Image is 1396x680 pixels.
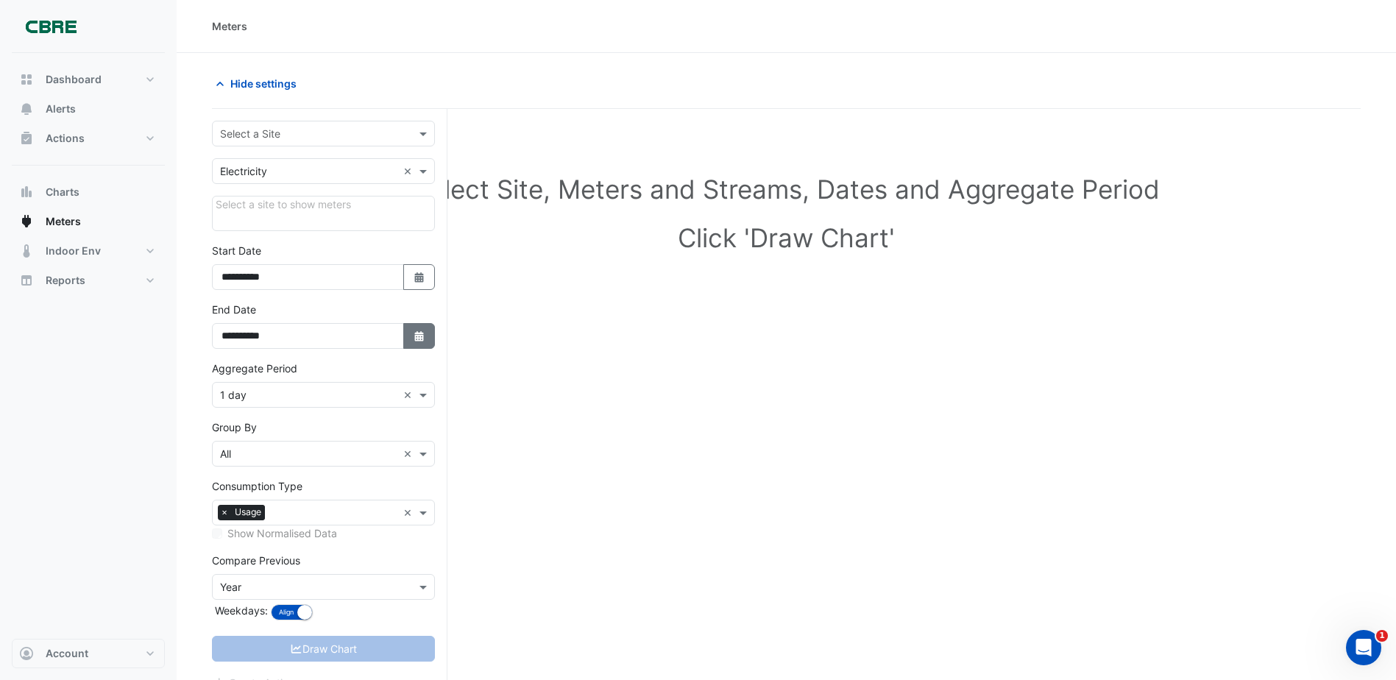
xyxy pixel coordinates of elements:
fa-icon: Select Date [413,271,426,283]
app-icon: Alerts [19,102,34,116]
span: 1 [1376,630,1388,642]
button: Dashboard [12,65,165,94]
span: Meters [46,214,81,229]
label: Weekdays: [212,603,268,618]
label: Group By [212,419,257,435]
span: Actions [46,131,85,146]
span: Charts [46,185,79,199]
label: Consumption Type [212,478,302,494]
button: Account [12,639,165,668]
button: Reports [12,266,165,295]
span: Alerts [46,102,76,116]
span: Hide settings [230,76,297,91]
div: Meters [212,18,247,34]
app-icon: Meters [19,214,34,229]
app-icon: Actions [19,131,34,146]
h1: Click 'Draw Chart' [235,222,1337,253]
h1: Select Site, Meters and Streams, Dates and Aggregate Period [235,174,1337,205]
span: Reports [46,273,85,288]
img: Company Logo [18,12,84,41]
span: Account [46,646,88,661]
span: Indoor Env [46,244,101,258]
fa-icon: Select Date [413,330,426,342]
div: Click Update or Cancel in Details panel [212,196,435,231]
label: Aggregate Period [212,361,297,376]
span: Clear [403,505,416,520]
iframe: Intercom live chat [1346,630,1381,665]
app-icon: Reports [19,273,34,288]
button: Alerts [12,94,165,124]
app-icon: Indoor Env [19,244,34,258]
label: Compare Previous [212,553,300,568]
app-icon: Dashboard [19,72,34,87]
span: Clear [403,446,416,461]
label: Start Date [212,243,261,258]
button: Actions [12,124,165,153]
span: × [218,505,231,520]
label: End Date [212,302,256,317]
span: Clear [403,163,416,179]
div: Select meters or streams to enable normalisation [212,525,435,541]
span: Dashboard [46,72,102,87]
button: Meters [12,207,165,236]
label: Show Normalised Data [227,525,337,541]
app-icon: Charts [19,185,34,199]
button: Indoor Env [12,236,165,266]
button: Charts [12,177,165,207]
span: Clear [403,387,416,403]
button: Hide settings [212,71,306,96]
span: Usage [231,505,265,520]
